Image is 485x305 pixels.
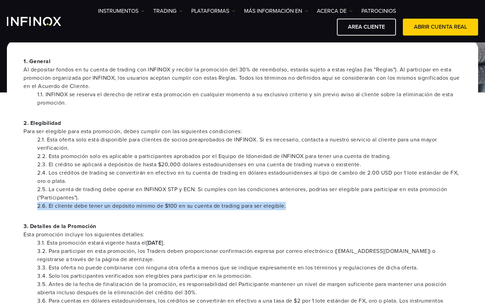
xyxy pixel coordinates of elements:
a: ACERCA DE [317,7,353,15]
a: INFINOX Logo [7,17,77,26]
a: PLATAFORMAS [191,7,235,15]
a: Patrocinios [361,7,396,15]
a: AREA CLIENTE [337,19,396,36]
li: 2.6. El cliente debe tener un depósito mínimo de $100 en su cuenta de trading para ser elegible. [37,202,462,210]
li: 3.4. Solo los participantes verificados son elegibles para participar en la promoción. [37,272,462,280]
a: Más información en [244,7,308,15]
span: Esta promoción incluye los siguientes detalles: [23,230,462,239]
li: 3.1. Esta promoción estará vigente hasta el . [37,239,462,247]
a: TRADING [153,7,183,15]
li: 2.1. Esta oferta solo está disponible para clientes de socios preaprobados de INFINOX. Si es nece... [37,136,462,152]
li: 2.4. Los créditos de trading se convertirán en efectivo en tu cuenta de trading en dólares estado... [37,169,462,185]
a: Instrumentos [98,7,145,15]
a: ABRIR CUENTA REAL [403,19,478,36]
li: 1.1. INFINOX se reserva el derecho de retirar esta promoción en cualquier momento a su exclusivo ... [37,90,462,107]
strong: [DATE] [146,239,163,246]
span: Al depositar fondos en tu cuenta de trading con INFINOX y recibir la promoción del 30% de reembol... [23,66,462,90]
li: 2.3. El crédito se aplicará a depósitos de hasta $20,000 dólares estadounidenses en una cuenta de... [37,160,462,169]
p: 2. Elegibilidad [23,119,462,136]
li: 2.2. Esta promoción solo es aplicable a participantes aprobados por el Equipo de Idoneidad de INF... [37,152,462,160]
p: 1. General [23,57,462,90]
li: 3.5. Antes de la fecha de finalización de la promoción, es responsabilidad del Participante mante... [37,280,462,297]
span: Para ser elegible para esta promoción, debes cumplir con las siguientes condiciones: [23,127,462,136]
li: 3.2. Para participar en esta promoción, los Traders deben proporcionar confirmación expresa por c... [37,247,462,264]
p: 3. Detalles de la Promoción [23,222,462,239]
li: 3.3. Esta oferta no puede combinarse con ninguna otra oferta a menos que se indique expresamente ... [37,264,462,272]
li: 2.5. La cuenta de trading debe operar en INFINOX STP y ECN. Si cumples con las condiciones anteri... [37,185,462,202]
